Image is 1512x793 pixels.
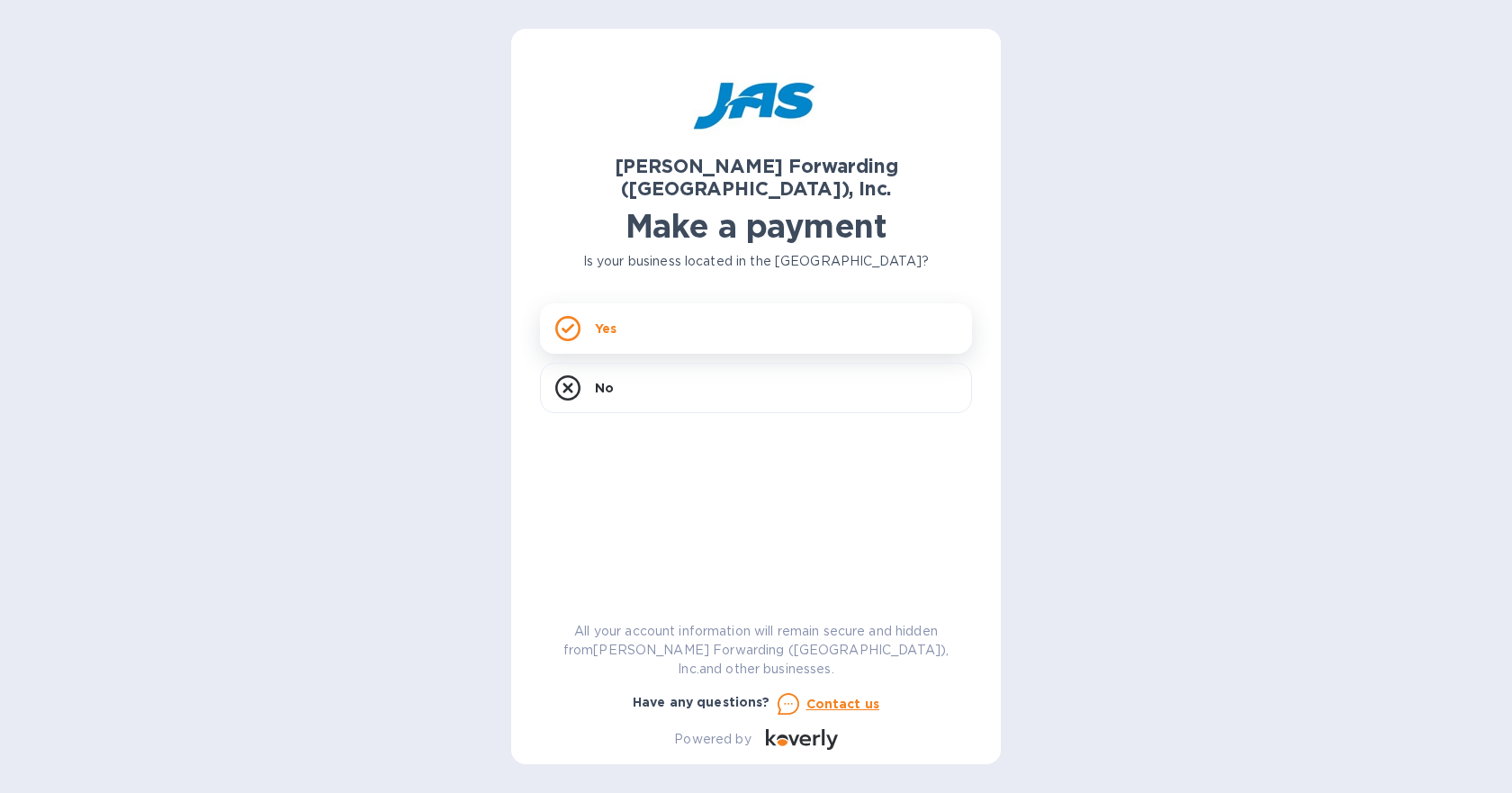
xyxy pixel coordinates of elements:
[806,697,880,711] u: Contact us
[540,622,972,679] p: All your account information will remain secure and hidden from [PERSON_NAME] Forwarding ([GEOGRA...
[595,379,614,397] p: No
[633,695,770,709] b: Have any questions?
[540,252,972,271] p: Is your business located in the [GEOGRAPHIC_DATA]?
[540,207,972,245] h1: Make a payment
[615,155,898,200] b: [PERSON_NAME] Forwarding ([GEOGRAPHIC_DATA]), Inc.
[674,730,751,749] p: Powered by
[595,320,616,338] p: Yes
